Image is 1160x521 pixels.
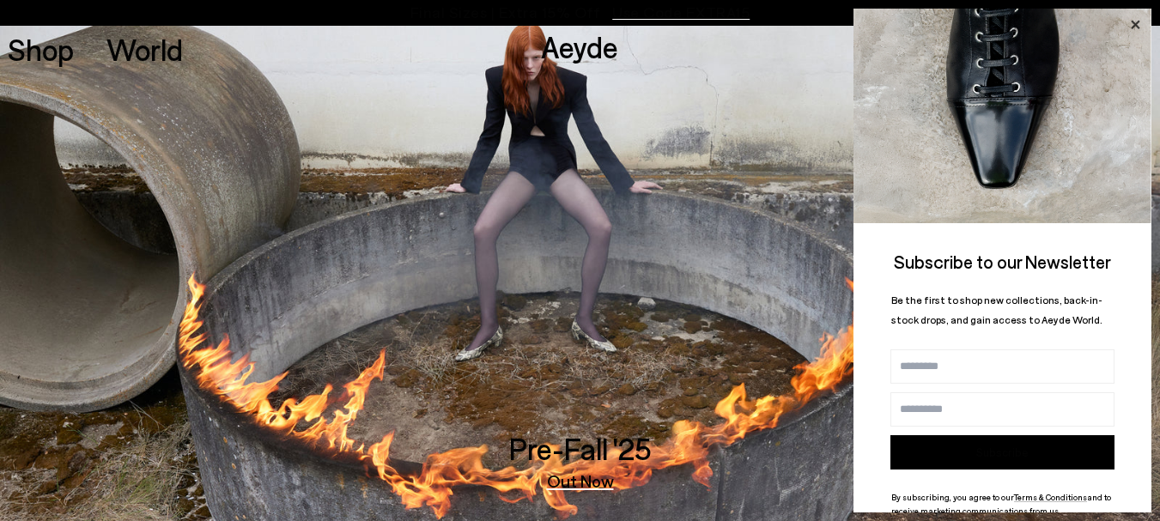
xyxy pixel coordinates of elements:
font: Be the first to shop new collections, back-in-stock drops, and gain access to Aeyde World. [891,294,1102,325]
font: Final Sizes | Extra 15% Off [410,3,600,21]
a: World [106,34,183,64]
font: Subscribe to our Newsletter [894,251,1111,272]
font: Use Code EXTRA15 [612,3,750,21]
font: By subscribing, you agree to our [891,492,1014,502]
button: Subscribe [890,435,1114,470]
a: Terms & Conditions [1014,492,1087,502]
font: Pre-Fall '25 [509,430,652,466]
span: Navigate to /collections/ss25-final-sizes [612,5,750,21]
font: Out Now [547,470,614,491]
a: Shop [8,34,74,64]
a: Aeyde [541,28,618,64]
img: ca3f721fb6ff708a270709c41d776025.jpg [853,9,1151,223]
a: Out Now [547,472,614,489]
font: Subscribe [976,445,1029,459]
font: Shop [8,31,74,67]
font: World [106,31,183,67]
